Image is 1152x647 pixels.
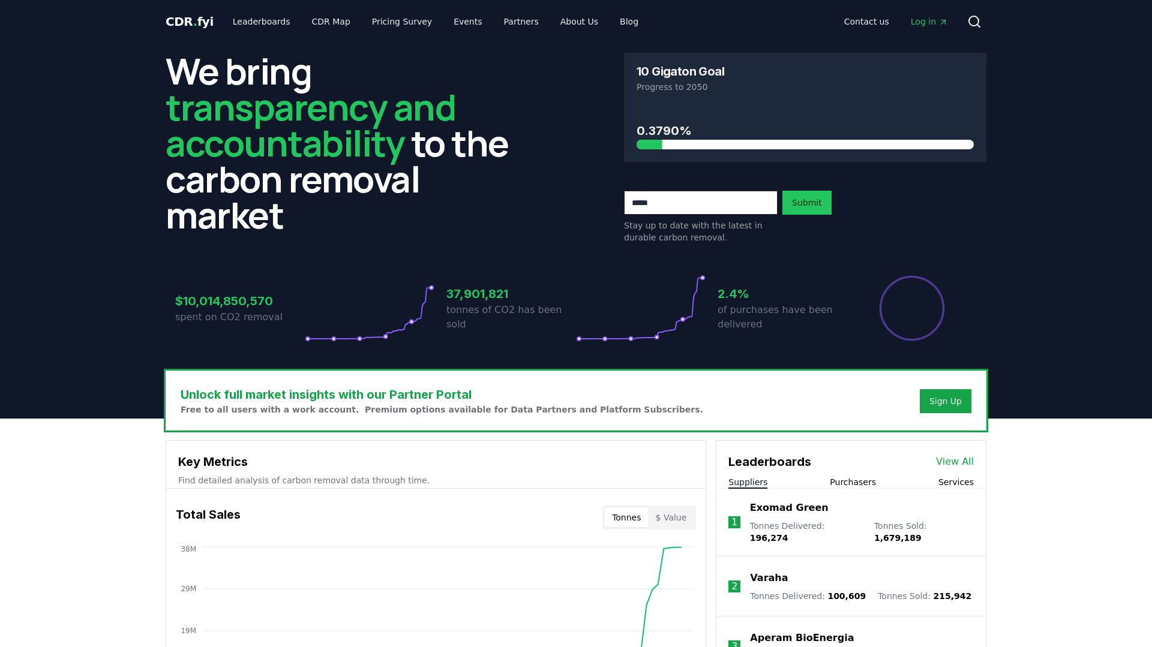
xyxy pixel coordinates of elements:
p: Stay up to date with the latest in durable carbon removal. [624,219,778,243]
span: 1,679,189 [874,533,922,543]
button: Services [938,476,974,488]
p: Tonnes Delivered : [750,520,862,544]
h3: Unlock full market insights with our Partner Portal [181,386,703,404]
tspan: 19M [181,627,196,635]
p: Tonnes Sold : [878,590,971,602]
p: Find detailed analysis of carbon removal data through time. [178,474,694,486]
a: About Us [551,11,608,32]
button: Sign Up [920,389,971,413]
h3: Leaderboards [728,453,811,471]
p: Progress to 2050 [637,81,974,93]
h2: We bring to the carbon removal market [166,53,528,233]
button: Suppliers [728,476,767,488]
a: Exomad Green [750,501,829,515]
h3: Key Metrics [178,453,694,471]
span: 215,942 [933,591,971,601]
a: CDR.fyi [166,13,214,30]
button: $ Value [649,508,694,527]
a: Aperam BioEnergia [750,631,854,645]
a: Leaderboards [223,11,300,32]
tspan: 29M [181,585,196,593]
p: 2 [731,579,737,594]
a: Blog [610,11,648,32]
button: Submit [782,191,832,215]
h3: $10,014,850,570 [175,292,305,310]
span: . [193,14,197,29]
p: Tonnes Delivered : [750,590,866,602]
h3: 0.3790% [637,122,974,140]
span: Log in [911,16,948,28]
button: Tonnes [605,508,648,527]
p: Tonnes Sold : [874,520,974,544]
p: of purchases have been delivered [718,303,847,332]
a: Contact us [835,11,899,32]
a: Varaha [750,571,788,585]
span: CDR fyi [166,14,214,29]
button: Purchasers [830,476,876,488]
p: spent on CO2 removal [175,310,305,324]
h3: 37,901,821 [446,285,576,303]
a: Sign Up [929,395,962,407]
nav: Main [223,11,648,32]
p: 1 [731,515,737,529]
div: Percentage of sales delivered [878,275,946,342]
p: Free to all users with a work account. Premium options available for Data Partners and Platform S... [181,404,703,416]
span: transparency and accountability [166,82,455,167]
a: Events [444,11,491,32]
a: Pricing Survey [362,11,442,32]
nav: Main [835,11,958,32]
a: CDR Map [302,11,360,32]
h3: 2.4% [718,285,847,303]
span: 100,609 [827,591,866,601]
a: View All [936,455,974,469]
tspan: 38M [181,545,196,553]
h3: 10 Gigaton Goal [637,65,724,77]
h3: Total Sales [176,505,241,529]
a: Log in [901,11,958,32]
a: Partners [494,11,548,32]
p: tonnes of CO2 has been sold [446,303,576,332]
span: 196,274 [750,533,788,543]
